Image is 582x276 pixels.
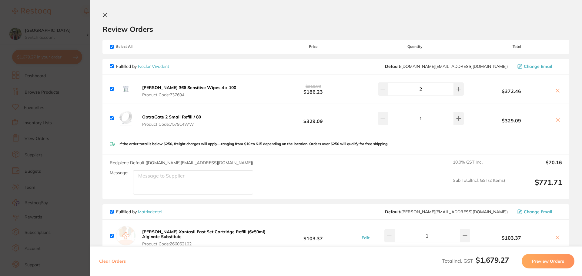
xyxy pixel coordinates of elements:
[102,25,569,34] h2: Review Orders
[268,83,358,95] b: $186.23
[142,114,201,120] b: OptraGate 2 Small Refill / 80
[140,85,238,98] button: [PERSON_NAME] 366 Sensitive Wipes 4 x 100 Product Code:737694
[385,64,508,69] span: orders.au@ivoclar.com
[138,64,169,69] a: Ivoclar Vivadent
[472,118,551,123] b: $329.09
[268,113,358,124] b: $329.09
[385,64,400,69] b: Default
[116,64,169,69] p: Fulfilled by
[524,64,552,69] span: Change Email
[442,258,509,264] span: Total Incl. GST
[116,79,135,99] img: bWIxa2U3MQ
[510,160,562,173] output: $70.16
[268,45,358,49] span: Price
[140,229,268,247] button: [PERSON_NAME] Xantasil Fast Set Cartridge Refill (6x50ml) Alginate Substitute Product Code:Z66052102
[142,241,266,246] span: Product Code: Z66052102
[110,170,128,175] label: Message:
[472,88,551,94] b: $372.46
[116,109,135,128] img: d2U5NTkyeA
[385,209,508,214] span: peter@matrixdental.com.au
[472,45,562,49] span: Total
[110,45,170,49] span: Select All
[97,254,128,268] button: Clear Orders
[142,85,236,90] b: [PERSON_NAME] 366 Sensitive Wipes 4 x 100
[524,209,552,214] span: Change Email
[359,45,472,49] span: Quantity
[119,142,388,146] p: If the order total is below $250, freight charges will apply—ranging from $10 to $15 depending on...
[142,229,266,239] b: [PERSON_NAME] Xantasil Fast Set Cartridge Refill (6x50ml) Alginate Substitute
[140,114,203,127] button: OptraGate 2 Small Refill / 80 Product Code:757914WW
[385,209,400,214] b: Default
[516,64,562,69] button: Change Email
[360,235,371,241] button: Edit
[268,230,358,241] b: $103.37
[516,209,562,214] button: Change Email
[522,254,574,268] button: Preview Orders
[453,160,505,173] span: 10.0 % GST Incl.
[510,178,562,195] output: $771.71
[138,209,162,214] a: Matrixdental
[476,255,509,264] b: $1,679.27
[306,84,321,89] span: $219.09
[142,122,201,127] span: Product Code: 757914WW
[453,178,505,195] span: Sub Total Incl. GST ( 2 Items)
[116,226,135,245] img: empty.jpg
[142,92,236,97] span: Product Code: 737694
[472,235,551,241] b: $103.37
[116,209,162,214] p: Fulfilled by
[110,160,253,165] span: Recipient: Default ( [DOMAIN_NAME][EMAIL_ADDRESS][DOMAIN_NAME] )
